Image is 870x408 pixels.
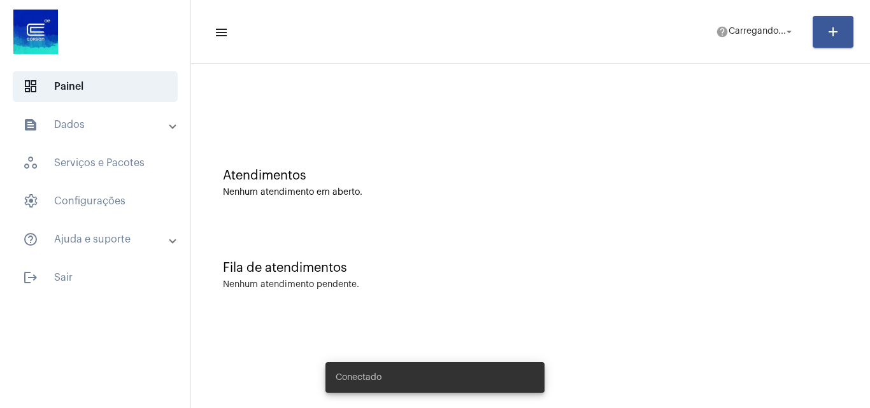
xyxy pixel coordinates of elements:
[10,6,61,57] img: d4669ae0-8c07-2337-4f67-34b0df7f5ae4.jpeg
[223,188,838,197] div: Nenhum atendimento em aberto.
[729,27,786,36] span: Carregando...
[8,109,190,140] mat-expansion-panel-header: sidenav iconDados
[783,26,795,38] mat-icon: arrow_drop_down
[23,232,38,247] mat-icon: sidenav icon
[8,224,190,255] mat-expansion-panel-header: sidenav iconAjuda e suporte
[23,117,38,132] mat-icon: sidenav icon
[23,79,38,94] span: sidenav icon
[214,25,227,40] mat-icon: sidenav icon
[13,148,178,178] span: Serviços e Pacotes
[13,262,178,293] span: Sair
[708,19,802,45] button: Carregando...
[223,280,359,290] div: Nenhum atendimento pendente.
[23,232,170,247] mat-panel-title: Ajuda e suporte
[23,193,38,209] span: sidenav icon
[825,24,841,39] mat-icon: add
[716,25,729,38] mat-icon: help
[13,186,178,216] span: Configurações
[13,71,178,102] span: Painel
[23,117,170,132] mat-panel-title: Dados
[223,261,838,275] div: Fila de atendimentos
[223,169,838,183] div: Atendimentos
[23,155,38,171] span: sidenav icon
[336,371,382,384] span: Conectado
[23,270,38,285] mat-icon: sidenav icon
